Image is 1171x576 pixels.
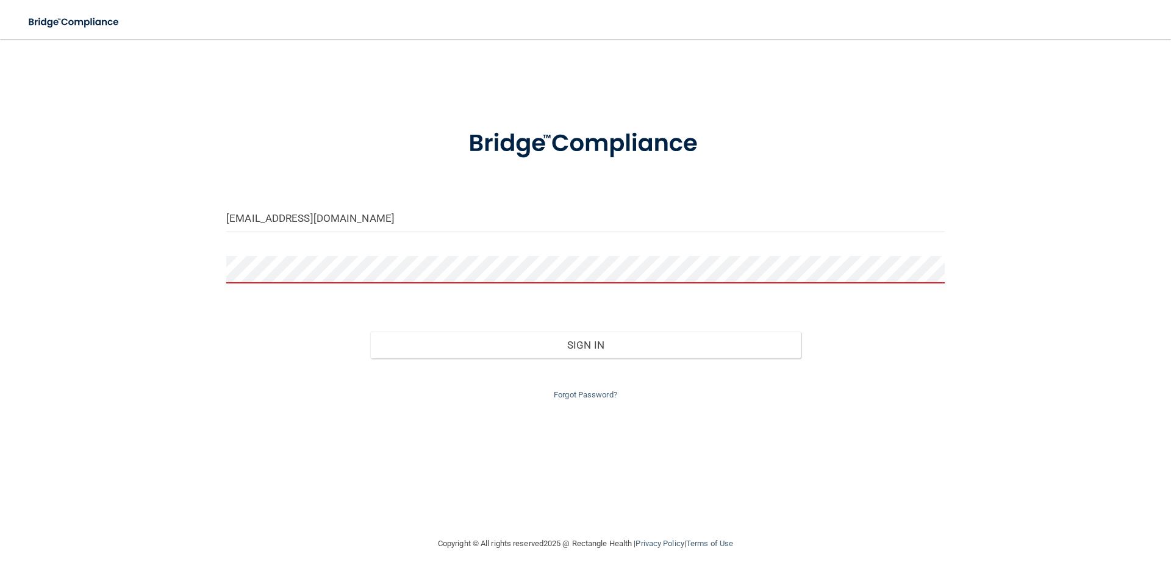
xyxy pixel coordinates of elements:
[226,205,945,232] input: Email
[18,10,131,35] img: bridge_compliance_login_screen.278c3ca4.svg
[370,332,801,358] button: Sign In
[960,489,1156,538] iframe: Drift Widget Chat Controller
[363,524,808,563] div: Copyright © All rights reserved 2025 @ Rectangle Health | |
[443,112,728,176] img: bridge_compliance_login_screen.278c3ca4.svg
[636,539,684,548] a: Privacy Policy
[554,390,617,399] a: Forgot Password?
[686,539,733,548] a: Terms of Use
